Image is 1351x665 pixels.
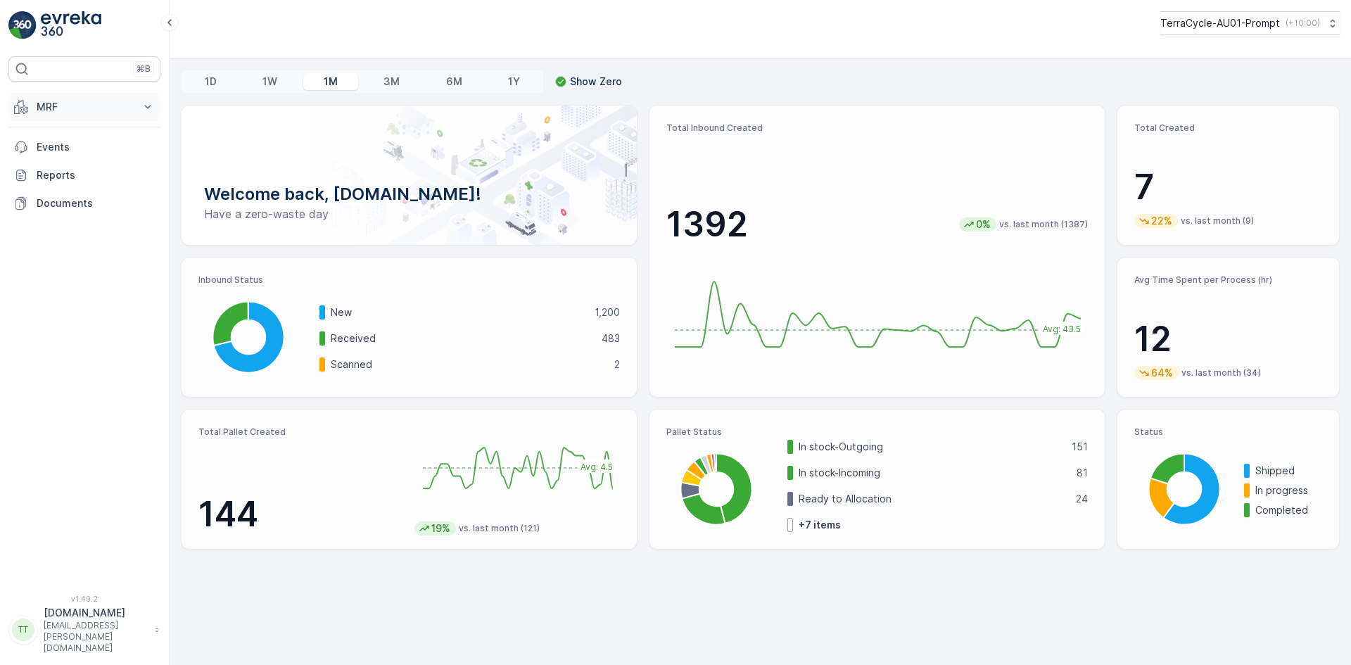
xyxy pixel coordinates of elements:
[8,133,160,161] a: Events
[799,492,1067,506] p: Ready to Allocation
[999,219,1088,230] p: vs. last month (1387)
[37,196,155,210] p: Documents
[37,140,155,154] p: Events
[1134,426,1322,438] p: Status
[1255,503,1322,517] p: Completed
[331,357,605,372] p: Scanned
[37,100,132,114] p: MRF
[446,75,462,89] p: 6M
[799,518,841,532] p: + 7 items
[1160,11,1340,35] button: TerraCycle-AU01-Prompt(+10:00)
[1134,274,1322,286] p: Avg Time Spent per Process (hr)
[204,205,614,222] p: Have a zero-waste day
[666,426,1088,438] p: Pallet Status
[602,331,620,346] p: 483
[8,189,160,217] a: Documents
[1181,367,1261,379] p: vs. last month (34)
[666,122,1088,134] p: Total Inbound Created
[8,11,37,39] img: logo
[41,11,101,39] img: logo_light-DOdMpM7g.png
[508,75,520,89] p: 1Y
[198,493,403,536] p: 144
[1150,214,1174,228] p: 22%
[799,466,1067,480] p: In stock-Incoming
[12,619,34,641] div: TT
[1181,215,1254,227] p: vs. last month (9)
[8,161,160,189] a: Reports
[614,357,620,372] p: 2
[1150,366,1174,380] p: 64%
[37,168,155,182] p: Reports
[1255,483,1322,498] p: In progress
[44,606,148,620] p: [DOMAIN_NAME]
[595,305,620,319] p: 1,200
[1286,18,1320,29] p: ( +10:00 )
[324,75,338,89] p: 1M
[459,523,540,534] p: vs. last month (121)
[198,274,620,286] p: Inbound Status
[975,217,992,232] p: 0%
[570,75,622,89] p: Show Zero
[1072,440,1088,454] p: 151
[198,426,403,438] p: Total Pallet Created
[1160,16,1280,30] p: TerraCycle-AU01-Prompt
[331,305,585,319] p: New
[44,620,148,654] p: [EMAIL_ADDRESS][PERSON_NAME][DOMAIN_NAME]
[1255,464,1322,478] p: Shipped
[430,521,452,536] p: 19%
[137,63,151,75] p: ⌘B
[383,75,400,89] p: 3M
[1134,318,1322,360] p: 12
[8,93,160,121] button: MRF
[205,75,217,89] p: 1D
[1077,466,1088,480] p: 81
[8,606,160,654] button: TT[DOMAIN_NAME][EMAIL_ADDRESS][PERSON_NAME][DOMAIN_NAME]
[262,75,277,89] p: 1W
[204,183,614,205] p: Welcome back, [DOMAIN_NAME]!
[799,440,1063,454] p: In stock-Outgoing
[1134,166,1322,208] p: 7
[1134,122,1322,134] p: Total Created
[666,203,748,246] p: 1392
[8,595,160,603] span: v 1.49.2
[331,331,592,346] p: Received
[1076,492,1088,506] p: 24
